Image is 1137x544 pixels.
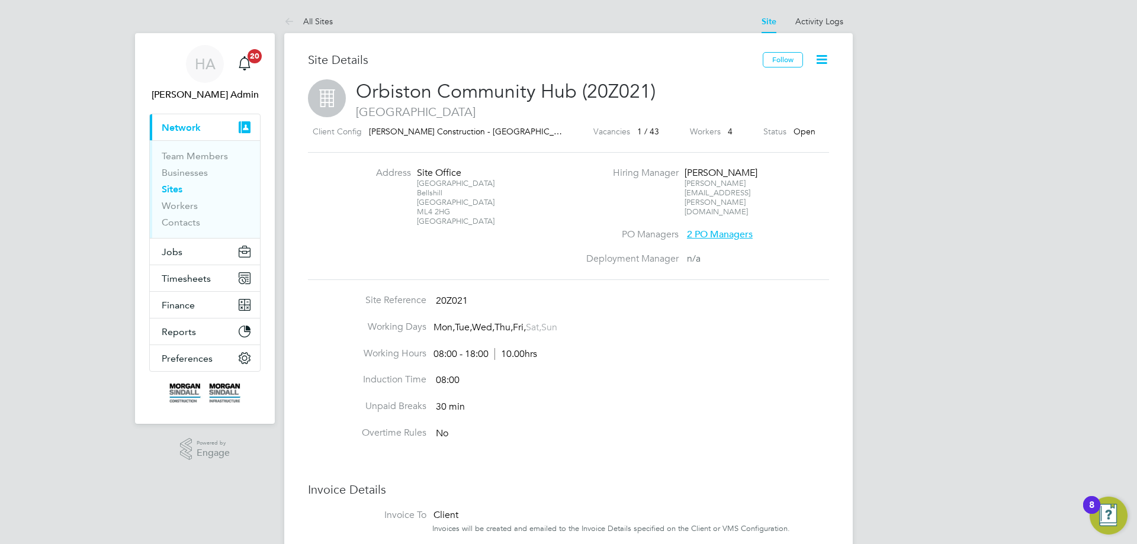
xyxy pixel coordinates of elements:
[369,126,578,137] span: [PERSON_NAME] Construction - [GEOGRAPHIC_DATA]
[356,80,656,103] span: Orbiston Community Hub (20Z021)
[494,348,537,360] span: 10.00hrs
[233,45,256,83] a: 20
[308,104,829,120] span: [GEOGRAPHIC_DATA]
[149,384,261,403] a: Go to home page
[162,353,213,364] span: Preferences
[794,126,815,137] span: Open
[432,524,829,534] div: Invoices will be created and emailed to the Invoice Details specified on the Client or VMS Config...
[1089,505,1094,520] div: 8
[436,375,460,387] span: 08:00
[162,200,198,211] a: Workers
[308,52,763,67] h3: Site Details
[150,239,260,265] button: Jobs
[579,228,679,241] label: PO Managers
[579,253,679,265] label: Deployment Manager
[637,126,659,137] span: 1 / 43
[150,265,260,291] button: Timesheets
[494,321,513,333] span: Thu,
[433,321,455,333] span: Mon,
[308,482,829,497] h3: Invoice Details
[284,16,333,27] a: All Sites
[195,56,216,72] span: HA
[436,295,468,307] span: 20Z021
[308,400,426,413] label: Unpaid Breaks
[308,294,426,307] label: Site Reference
[162,122,201,133] span: Network
[432,509,829,522] div: Client
[346,167,411,179] label: Address
[197,448,230,458] span: Engage
[687,228,753,240] span: 2 PO Managers
[593,124,630,139] label: Vacancies
[417,179,491,226] div: [GEOGRAPHIC_DATA] Bellshill [GEOGRAPHIC_DATA] ML4 2HG [GEOGRAPHIC_DATA]
[472,321,494,333] span: Wed,
[690,124,721,139] label: Workers
[135,33,275,424] nav: Main navigation
[526,321,541,333] span: Sat,
[197,438,230,448] span: Powered by
[417,167,491,179] div: Site Office
[248,49,262,63] span: 20
[150,345,260,371] button: Preferences
[1090,497,1128,535] button: Open Resource Center, 8 new notifications
[685,178,750,217] span: [PERSON_NAME][EMAIL_ADDRESS][PERSON_NAME][DOMAIN_NAME]
[162,326,196,337] span: Reports
[162,184,182,195] a: Sites
[685,167,759,179] div: [PERSON_NAME]
[162,273,211,284] span: Timesheets
[149,45,261,102] a: HA[PERSON_NAME] Admin
[162,246,182,257] span: Jobs
[795,16,843,27] a: Activity Logs
[541,321,557,333] span: Sun
[149,88,261,102] span: Hays Admin
[763,124,786,139] label: Status
[513,321,526,333] span: Fri,
[687,253,701,265] span: n/a
[728,126,733,137] span: 4
[169,384,240,403] img: morgansindall-logo-retina.png
[313,124,362,139] label: Client Config
[162,167,208,178] a: Businesses
[162,217,200,228] a: Contacts
[150,292,260,318] button: Finance
[162,300,195,311] span: Finance
[308,321,426,333] label: Working Days
[308,347,426,360] label: Working Hours
[308,427,426,439] label: Overtime Rules
[308,374,426,386] label: Induction Time
[579,167,679,179] label: Hiring Manager
[180,438,230,461] a: Powered byEngage
[436,401,465,413] span: 30 min
[150,318,260,345] button: Reports
[433,348,537,360] div: 08:00 - 18:00
[455,321,472,333] span: Tue,
[762,17,776,27] a: Site
[150,140,260,238] div: Network
[162,150,228,162] a: Team Members
[308,509,426,522] label: Invoice To
[436,427,448,439] span: No
[150,114,260,140] button: Network
[763,52,803,67] button: Follow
